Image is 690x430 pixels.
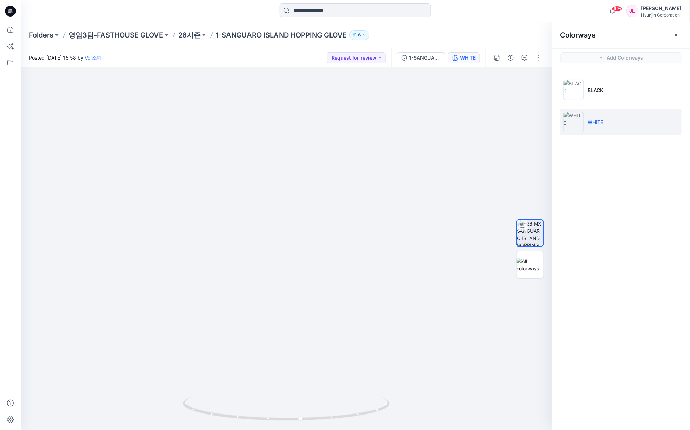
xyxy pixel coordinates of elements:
div: WHITE [460,54,476,62]
p: 1-SANGUARO ISLAND HOPPING GLOVE [216,30,347,40]
button: Details [505,52,516,63]
img: BLACK [563,80,584,100]
div: JL [626,5,639,17]
button: 6 [349,30,369,40]
a: Vd 소팀 [85,55,102,61]
img: All colorways [517,258,544,272]
h2: Colorways [560,31,596,39]
div: [PERSON_NAME] [641,4,681,12]
a: 26시즌 [178,30,201,40]
button: WHITE [448,52,480,63]
button: 1-SANGUARO ISLAND HOPPING GLOVE [397,52,445,63]
img: WHITE [563,112,584,132]
div: 1-SANGUARO ISLAND HOPPING GLOVE [409,54,441,62]
span: Posted [DATE] 15:58 by [29,54,102,61]
p: BLACK [588,86,604,94]
p: 6 [358,31,361,39]
img: 1-26 MX SANGUARO ISLAND HOPPING GLOVE [517,220,543,246]
p: WHITE [588,118,603,126]
div: Hyunjin Corporation [641,12,681,18]
a: Folders [29,30,53,40]
span: 99+ [612,6,622,11]
a: 영업3팀-FASTHOUSE GLOVE [69,30,163,40]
